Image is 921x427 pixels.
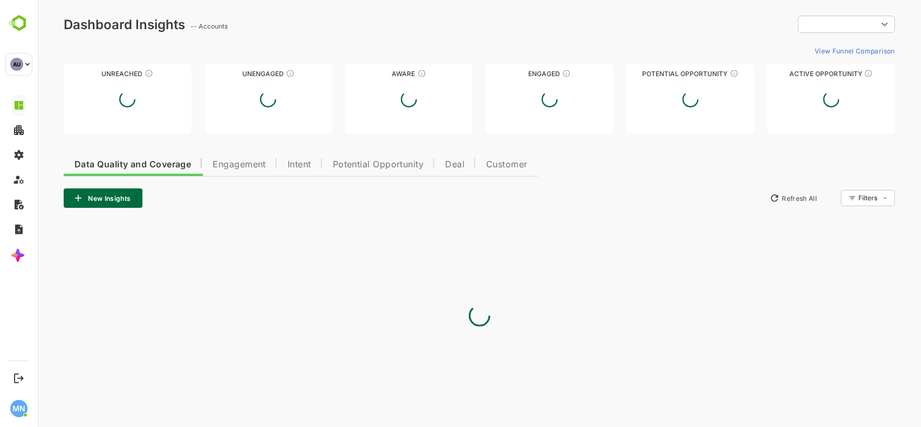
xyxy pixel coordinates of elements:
ag: -- Accounts [153,22,193,30]
span: Data Quality and Coverage [37,160,153,169]
div: Unreached [26,70,154,78]
div: These accounts are warm, further nurturing would qualify them to MQAs [524,69,533,78]
div: AU [10,58,23,71]
span: Engagement [175,160,228,169]
div: These accounts have not shown enough engagement and need nurturing [248,69,257,78]
div: These accounts are MQAs and can be passed on to Inside Sales [692,69,701,78]
div: ​ [760,15,857,34]
span: Deal [407,160,427,169]
button: Logout [11,371,26,385]
div: Potential Opportunity [589,70,717,78]
div: These accounts have open opportunities which might be at any of the Sales Stages [827,69,835,78]
span: Potential Opportunity [295,160,386,169]
div: Aware [308,70,435,78]
span: Intent [250,160,274,169]
div: Dashboard Insights [26,17,147,32]
button: New Insights [26,188,105,208]
div: MN [10,400,28,417]
div: Engaged [448,70,576,78]
button: View Funnel Comparison [773,42,857,59]
button: Refresh All [727,189,784,207]
img: BambooboxLogoMark.f1c84d78b4c51b1a7b5f700c9845e183.svg [5,13,33,33]
span: Customer [448,160,490,169]
div: Filters [821,194,840,202]
div: Active Opportunity [729,70,857,78]
div: These accounts have just entered the buying cycle and need further nurturing [380,69,388,78]
div: These accounts have not been engaged with for a defined time period [107,69,115,78]
div: Filters [820,188,857,208]
div: Unengaged [167,70,295,78]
